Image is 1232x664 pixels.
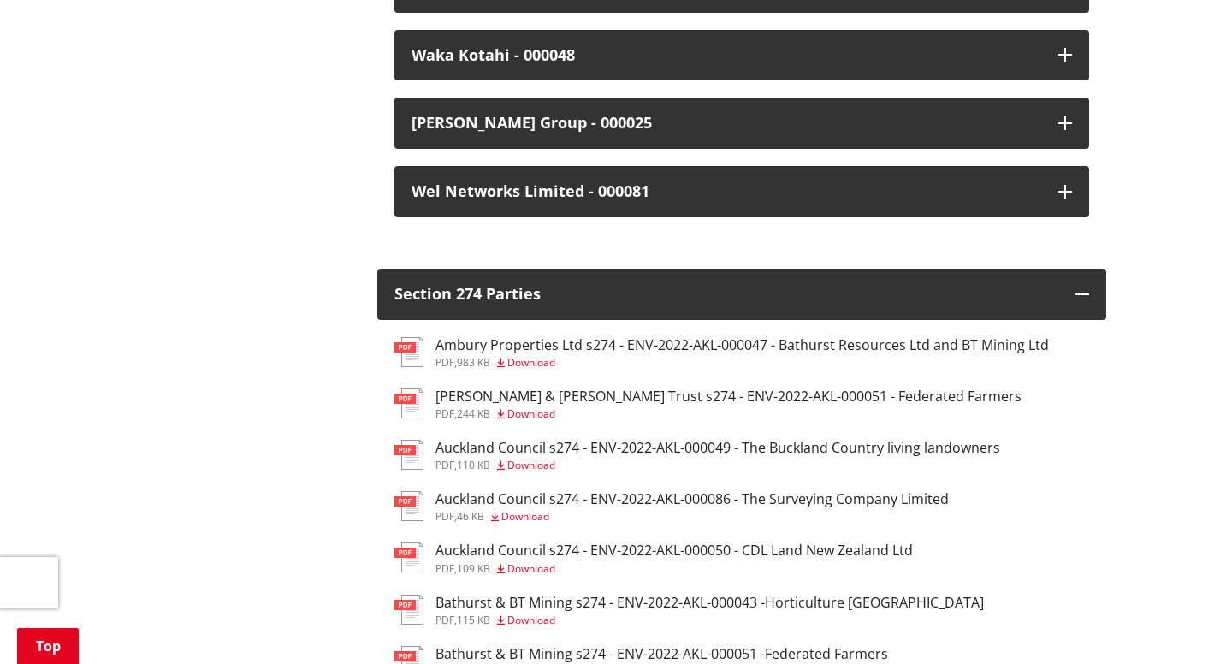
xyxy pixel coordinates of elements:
[457,406,490,421] span: 244 KB
[1153,592,1215,654] iframe: Messenger Launcher
[457,561,490,576] span: 109 KB
[507,613,555,627] span: Download
[435,512,949,522] div: ,
[412,183,1041,200] div: Wel Networks Limited - 000081
[435,358,1049,368] div: ,
[394,337,423,367] img: document-pdf.svg
[435,406,454,421] span: pdf
[394,286,1058,303] p: Section 274 Parties
[394,491,423,521] img: document-pdf.svg
[457,613,490,627] span: 115 KB
[394,30,1089,81] button: Waka Kotahi - 000048
[435,564,913,574] div: ,
[507,406,555,421] span: Download
[435,440,1000,456] h3: Auckland Council s274 - ENV-2022-AKL-000049 - The Buckland Country living landowners
[507,561,555,576] span: Download
[394,542,913,573] a: Auckland Council s274 - ENV-2022-AKL-000050 - CDL Land New Zealand Ltd pdf,109 KB Download
[394,542,423,572] img: document-pdf.svg
[394,98,1089,149] button: [PERSON_NAME] Group - 000025
[394,491,949,522] a: Auckland Council s274 - ENV-2022-AKL-000086 - The Surveying Company Limited pdf,46 KB Download
[435,646,888,662] h3: Bathurst & BT Mining s274 - ENV-2022-AKL-000051 -Federated Farmers
[435,337,1049,353] h3: Ambury Properties Ltd s274 - ENV-2022-AKL-000047 - Bathurst Resources Ltd and BT Mining Ltd
[394,337,1049,368] a: Ambury Properties Ltd s274 - ENV-2022-AKL-000047 - Bathurst Resources Ltd and BT Mining Ltd pdf,9...
[435,491,949,507] h3: Auckland Council s274 - ENV-2022-AKL-000086 - The Surveying Company Limited
[394,166,1089,217] button: Wel Networks Limited - 000081
[394,440,1000,471] a: Auckland Council s274 - ENV-2022-AKL-000049 - The Buckland Country living landowners pdf,110 KB D...
[412,115,1041,132] div: [PERSON_NAME] Group - 000025
[457,458,490,472] span: 110 KB
[435,615,984,625] div: ,
[435,542,913,559] h3: Auckland Council s274 - ENV-2022-AKL-000050 - CDL Land New Zealand Ltd
[435,355,454,370] span: pdf
[507,355,555,370] span: Download
[435,595,984,611] h3: Bathurst & BT Mining s274 - ENV-2022-AKL-000043 -Horticulture [GEOGRAPHIC_DATA]
[435,409,1022,419] div: ,
[435,460,1000,471] div: ,
[394,440,423,470] img: document-pdf.svg
[457,509,484,524] span: 46 KB
[507,458,555,472] span: Download
[435,561,454,576] span: pdf
[17,628,79,664] a: Top
[394,595,984,625] a: Bathurst & BT Mining s274 - ENV-2022-AKL-000043 -Horticulture [GEOGRAPHIC_DATA] pdf,115 KB Download
[412,47,1041,64] div: Waka Kotahi - 000048
[457,355,490,370] span: 983 KB
[435,509,454,524] span: pdf
[377,269,1106,320] button: Section 274 Parties
[394,388,1022,419] a: [PERSON_NAME] & [PERSON_NAME] Trust s274 - ENV-2022-AKL-000051 - Federated Farmers pdf,244 KB Dow...
[394,595,423,625] img: document-pdf.svg
[394,388,423,418] img: document-pdf.svg
[435,458,454,472] span: pdf
[435,388,1022,405] h3: [PERSON_NAME] & [PERSON_NAME] Trust s274 - ENV-2022-AKL-000051 - Federated Farmers
[501,509,549,524] span: Download
[435,613,454,627] span: pdf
